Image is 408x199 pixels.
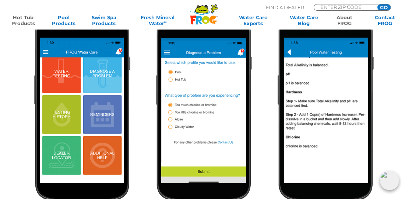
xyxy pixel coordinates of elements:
[227,14,279,26] a: Water CareExperts
[369,14,401,26] a: ContactFROG
[288,14,320,26] a: Water CareBlog
[7,14,39,26] a: Hot TubProducts
[164,20,167,24] sup: ∞
[329,14,360,26] a: AboutFROG
[266,4,304,11] p: Find A Dealer
[380,171,399,190] img: openIcon
[377,4,391,10] input: GO
[129,14,187,26] a: Fresh MineralWater∞
[88,14,120,26] a: Swim SpaProducts
[48,14,79,26] a: PoolProducts
[320,4,369,10] input: Zip Code Form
